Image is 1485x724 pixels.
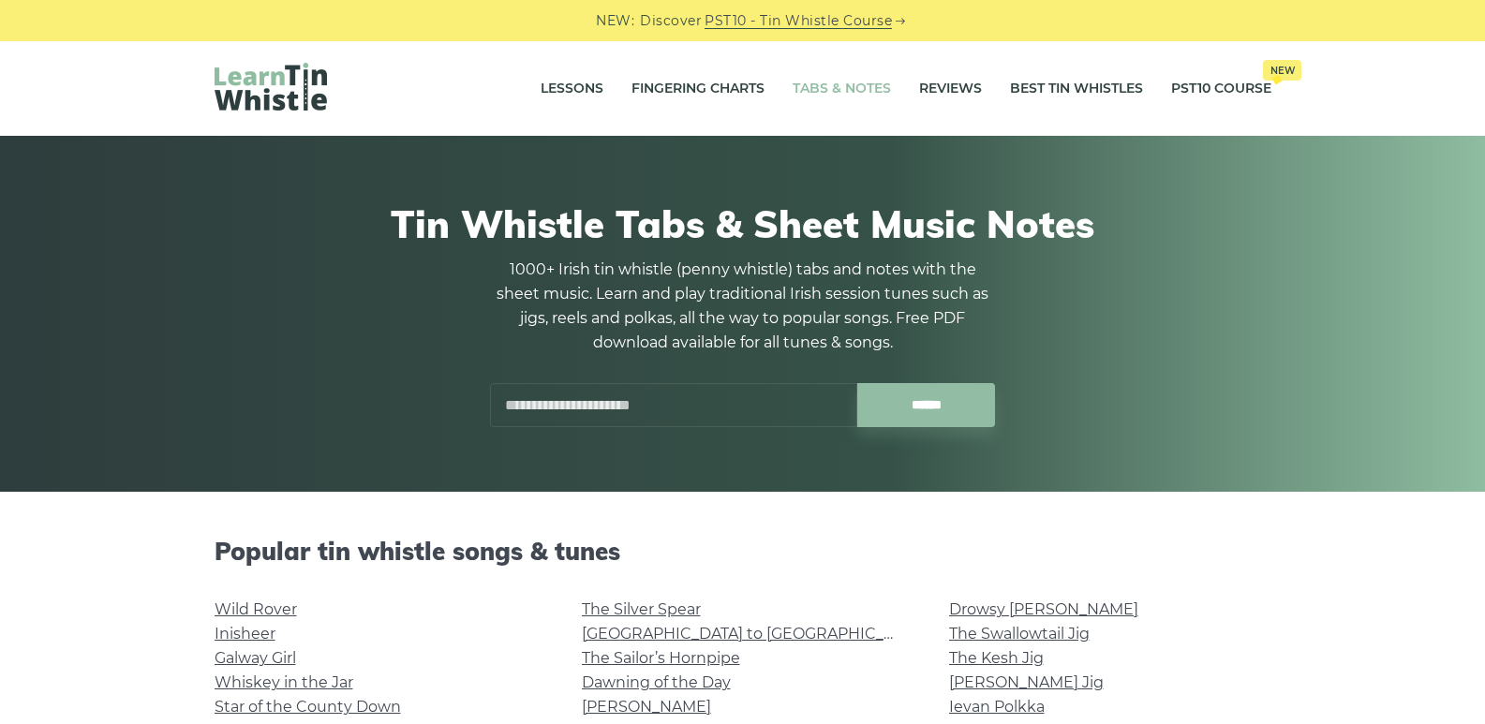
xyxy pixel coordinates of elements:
a: Fingering Charts [631,66,765,112]
a: Lessons [541,66,603,112]
a: The Silver Spear [582,600,701,618]
a: The Sailor’s Hornpipe [582,649,740,667]
a: Ievan Polkka [949,698,1045,716]
span: New [1263,60,1301,81]
a: Drowsy [PERSON_NAME] [949,600,1138,618]
a: Whiskey in the Jar [215,673,353,691]
a: The Kesh Jig [949,649,1044,667]
h1: Tin Whistle Tabs & Sheet Music Notes [215,201,1271,246]
a: Star of the County Down [215,698,401,716]
p: 1000+ Irish tin whistle (penny whistle) tabs and notes with the sheet music. Learn and play tradi... [490,258,996,355]
a: [PERSON_NAME] Jig [949,673,1104,691]
a: Dawning of the Day [582,673,731,691]
a: Inisheer [215,625,275,643]
a: Wild Rover [215,600,297,618]
img: LearnTinWhistle.com [215,63,327,111]
a: [PERSON_NAME] [582,698,711,716]
a: PST10 CourseNew [1171,66,1271,112]
a: Best Tin Whistles [1010,66,1143,112]
a: Galway Girl [215,649,296,667]
a: [GEOGRAPHIC_DATA] to [GEOGRAPHIC_DATA] [582,625,928,643]
a: Tabs & Notes [793,66,891,112]
a: The Swallowtail Jig [949,625,1090,643]
h2: Popular tin whistle songs & tunes [215,537,1271,566]
a: Reviews [919,66,982,112]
